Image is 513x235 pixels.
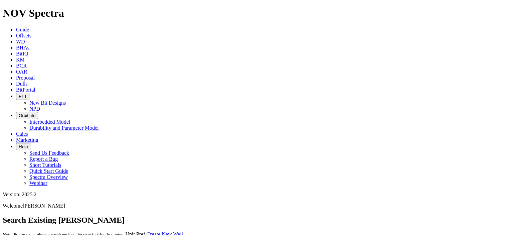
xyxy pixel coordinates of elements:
a: Send Us Feedback [29,150,69,156]
div: Version: 2025.2 [3,192,510,198]
a: WD [16,39,25,44]
a: Proposal [16,75,35,81]
a: BHAs [16,45,29,50]
a: BCR [16,63,27,69]
a: Durability and Parameter Model [29,125,99,131]
span: [PERSON_NAME] [23,203,65,209]
a: BitIQ [16,51,28,56]
a: Interbedded Model [29,119,70,125]
a: Report a Bug [29,156,58,162]
p: Welcome [3,203,510,209]
a: Spectra Overview [29,174,68,180]
span: FTT [19,94,27,99]
a: Marketing [16,137,38,143]
a: Webinar [29,180,47,186]
a: Short Tutorials [29,162,61,168]
a: OAR [16,69,27,75]
a: BitPortal [16,87,35,93]
span: Help [19,144,28,149]
h1: NOV Spectra [3,7,510,19]
a: Calcs [16,131,28,137]
a: New Bit Designs [29,100,66,106]
button: Help [16,143,30,150]
a: Guide [16,27,29,32]
a: Offsets [16,33,31,38]
button: OrbitLite [16,112,38,119]
span: OrbitLite [19,113,35,118]
a: KM [16,57,25,63]
button: FTT [16,93,29,100]
a: NPD [29,106,40,112]
a: Dulls [16,81,28,87]
a: Quick Start Guide [29,168,68,174]
h2: Search Existing [PERSON_NAME] [3,216,510,225]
